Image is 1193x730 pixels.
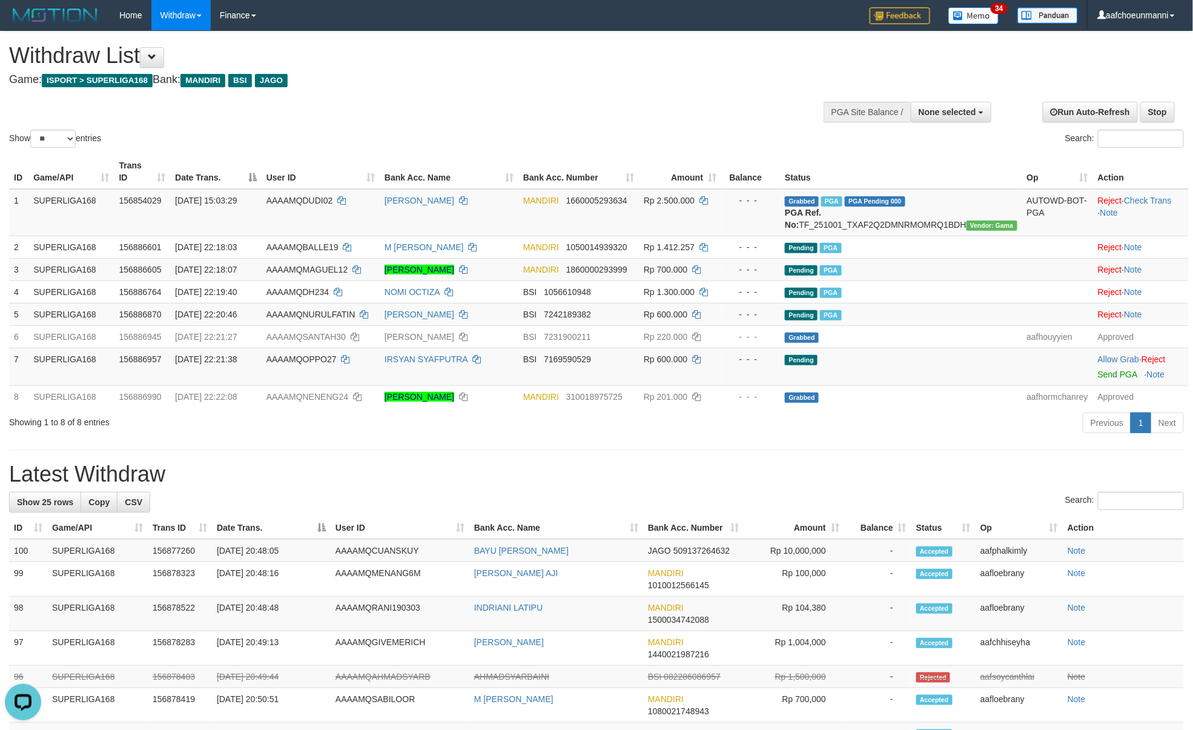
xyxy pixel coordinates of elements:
a: NOMI OCTIZA [385,287,440,297]
span: MANDIRI [523,196,559,205]
span: Vendor URL: https://trx31.1velocity.biz [967,221,1017,231]
td: 2 [9,236,28,258]
span: Grabbed [785,333,819,343]
span: Rp 220.000 [644,332,687,342]
td: · [1093,258,1189,280]
td: [DATE] 20:49:44 [212,666,331,688]
td: [DATE] 20:48:05 [212,539,331,562]
div: - - - [726,264,775,276]
td: SUPERLIGA168 [28,280,114,303]
b: PGA Ref. No: [785,208,821,230]
span: AAAAMQBALLE19 [266,242,339,252]
span: MANDIRI [180,74,225,87]
span: MANDIRI [523,392,559,402]
td: SUPERLIGA168 [47,666,148,688]
span: Copy 1050014939320 to clipboard [566,242,627,252]
th: Status [780,154,1022,189]
span: [DATE] 22:21:27 [175,332,237,342]
span: AAAAMQDH234 [266,287,329,297]
span: BSI [523,354,537,364]
span: [DATE] 22:18:07 [175,265,237,274]
td: · · [1093,189,1189,236]
span: Marked by aafsoycanthlai [821,196,842,207]
span: Copy 082286086957 to clipboard [664,672,720,682]
td: · [1093,280,1189,303]
th: Status: activate to sort column ascending [911,517,976,539]
td: - [844,562,911,597]
div: - - - [726,241,775,253]
div: - - - [726,286,775,298]
a: [PERSON_NAME] [385,310,454,319]
button: Open LiveChat chat widget [5,5,41,41]
span: Grabbed [785,393,819,403]
span: Copy 1500034742088 to clipboard [648,615,709,625]
span: BSI [523,287,537,297]
th: Op: activate to sort column ascending [1022,154,1093,189]
td: aafhouyyien [1022,325,1093,348]
span: AAAAMQNURULFATIN [266,310,355,319]
span: MANDIRI [648,603,684,612]
td: SUPERLIGA168 [28,258,114,280]
th: Op: activate to sort column ascending [976,517,1063,539]
span: Copy 1056610948 to clipboard [544,287,591,297]
td: SUPERLIGA168 [28,189,114,236]
a: Stop [1140,102,1175,122]
td: Approved [1093,325,1189,348]
a: Note [1068,603,1086,612]
th: ID [9,154,28,189]
span: Rp 2.500.000 [644,196,695,205]
span: AAAAMQNENENG24 [266,392,348,402]
div: - - - [726,308,775,320]
a: AHMADSYARBAINI [474,672,549,682]
td: [DATE] 20:50:51 [212,688,331,723]
a: M [PERSON_NAME] [474,694,554,704]
a: Previous [1083,413,1131,433]
td: SUPERLIGA168 [47,631,148,666]
td: 156878522 [148,597,212,631]
span: Rp 1.300.000 [644,287,695,297]
a: Send PGA [1098,370,1137,379]
span: 34 [991,3,1007,14]
span: Rp 600.000 [644,354,687,364]
img: Feedback.jpg [870,7,930,24]
a: CSV [117,492,150,513]
a: Note [1068,694,1086,704]
a: Reject [1098,196,1122,205]
td: - [844,631,911,666]
span: MANDIRI [523,265,559,274]
td: 8 [9,385,28,408]
td: 156877260 [148,539,212,562]
th: Bank Acc. Name: activate to sort column ascending [380,154,518,189]
td: SUPERLIGA168 [28,236,114,258]
span: 156886990 [119,392,161,402]
span: BSI [523,332,537,342]
td: AAAAMQAHMADSYARB [331,666,469,688]
td: Approved [1093,385,1189,408]
span: 156886870 [119,310,161,319]
h1: Latest Withdraw [9,462,1184,486]
a: Reject [1098,242,1122,252]
span: Accepted [916,695,953,705]
span: Rp 600.000 [644,310,687,319]
td: aafchhiseyha [976,631,1063,666]
span: 156886764 [119,287,161,297]
td: 1 [9,189,28,236]
label: Search: [1065,130,1184,148]
span: BSI [523,310,537,319]
label: Search: [1065,492,1184,510]
img: panduan.png [1017,7,1078,24]
span: PGA Pending [845,196,905,207]
td: Rp 100,000 [744,562,844,597]
th: Action [1093,154,1189,189]
a: BAYU [PERSON_NAME] [474,546,569,556]
a: 1 [1131,413,1151,433]
td: - [844,666,911,688]
td: - [844,597,911,631]
a: Reject [1142,354,1166,364]
td: SUPERLIGA168 [47,688,148,723]
th: Balance: activate to sort column ascending [844,517,911,539]
th: ID: activate to sort column ascending [9,517,47,539]
th: User ID: activate to sort column ascending [331,517,469,539]
span: None selected [919,107,976,117]
span: Marked by aafchoeunmanni [820,243,841,253]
